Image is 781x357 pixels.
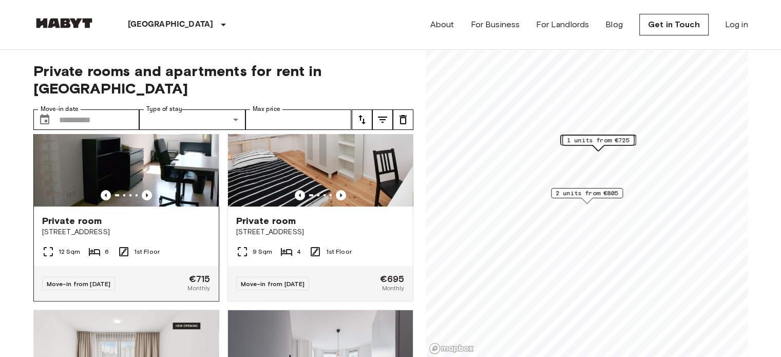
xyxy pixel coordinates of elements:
button: tune [372,109,393,130]
button: Previous image [101,190,111,200]
span: [STREET_ADDRESS] [236,227,405,237]
span: €695 [380,274,405,284]
span: 9 Sqm [253,247,273,256]
span: 6 [105,247,109,256]
label: Move-in date [41,105,79,114]
p: [GEOGRAPHIC_DATA] [128,18,214,31]
a: For Landlords [536,18,589,31]
span: Move-in from [DATE] [47,280,111,288]
a: Get in Touch [639,14,709,35]
label: Max price [253,105,280,114]
a: Blog [605,18,623,31]
span: 2 units from €805 [556,189,618,198]
span: 12 Sqm [59,247,81,256]
a: About [430,18,454,31]
a: For Business [470,18,520,31]
span: Private room [42,215,102,227]
button: Previous image [295,190,305,200]
span: 1 units from €725 [567,136,630,145]
div: Map marker [560,135,636,151]
img: Marketing picture of unit DE-01-041-02M [34,83,219,206]
div: Map marker [562,135,634,151]
button: Choose date [34,109,55,130]
span: 1st Floor [326,247,351,256]
img: Habyt [33,18,95,28]
a: Marketing picture of unit DE-01-232-03MPrevious imagePrevious imagePrivate room[STREET_ADDRESS]9 ... [227,83,413,302]
div: Map marker [551,188,623,204]
button: tune [352,109,372,130]
label: Type of stay [146,105,182,114]
button: tune [393,109,413,130]
span: Monthly [187,284,210,293]
img: Marketing picture of unit DE-01-232-03M [228,83,413,206]
a: Log in [725,18,748,31]
span: Private rooms and apartments for rent in [GEOGRAPHIC_DATA] [33,62,413,97]
span: 1st Floor [134,247,160,256]
a: Mapbox logo [429,343,474,354]
a: Marketing picture of unit DE-01-041-02MPrevious imagePrevious imagePrivate room[STREET_ADDRESS]12... [33,83,219,302]
button: Previous image [336,190,346,200]
div: Map marker [562,135,634,151]
span: Move-in from [DATE] [241,280,305,288]
button: Previous image [142,190,152,200]
span: €715 [189,274,211,284]
div: Map marker [560,135,636,151]
span: 4 [297,247,301,256]
span: Monthly [382,284,404,293]
span: [STREET_ADDRESS] [42,227,211,237]
span: Private room [236,215,296,227]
